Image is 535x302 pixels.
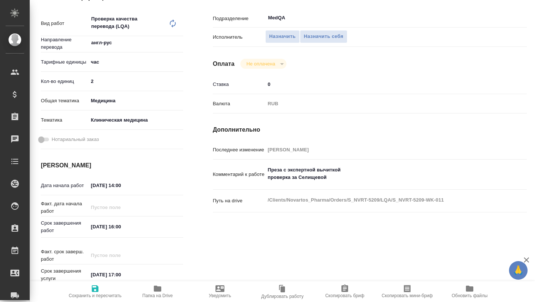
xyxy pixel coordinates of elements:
[497,17,498,19] button: Open
[244,61,277,67] button: Не оплачена
[64,281,126,302] button: Сохранить и пересчитать
[69,293,121,298] span: Сохранить и пересчитать
[41,116,88,124] p: Тематика
[88,76,183,87] input: ✎ Введи что-нибудь
[512,263,525,278] span: 🙏
[88,269,153,280] input: ✎ Введи что-нибудь
[41,182,88,189] p: Дата начала работ
[269,32,296,41] span: Назначить
[88,221,153,232] input: ✎ Введи что-нибудь
[41,36,88,51] p: Направление перевода
[213,146,265,154] p: Последнее изменение
[179,42,181,44] button: Open
[88,180,153,191] input: ✎ Введи что-нибудь
[88,56,183,68] div: час
[88,202,153,213] input: Пустое поле
[41,97,88,105] p: Общая тематика
[209,293,231,298] span: Уведомить
[261,294,304,299] span: Дублировать работу
[41,200,88,215] p: Факт. дата начала работ
[325,293,364,298] span: Скопировать бриф
[438,281,501,302] button: Обновить файлы
[88,94,183,107] div: Медицина
[509,261,528,280] button: 🙏
[213,100,265,107] p: Валюта
[41,267,88,282] p: Срок завершения услуги
[142,293,173,298] span: Папка на Drive
[240,59,286,69] div: Не оплачена
[213,60,235,68] h4: Оплата
[304,32,343,41] span: Назначить себя
[452,293,488,298] span: Обновить файлы
[265,97,501,110] div: RUB
[41,161,183,170] h4: [PERSON_NAME]
[41,20,88,27] p: Вид работ
[52,136,99,143] span: Нотариальный заказ
[265,144,501,155] input: Пустое поле
[41,78,88,85] p: Кол-во единиц
[189,281,251,302] button: Уведомить
[213,171,265,178] p: Комментарий к работе
[314,281,376,302] button: Скопировать бриф
[382,293,432,298] span: Скопировать мини-бриф
[376,281,438,302] button: Скопировать мини-бриф
[251,281,314,302] button: Дублировать работу
[265,30,300,43] button: Назначить
[213,125,527,134] h4: Дополнительно
[213,33,265,41] p: Исполнитель
[41,58,88,66] p: Тарифные единицы
[213,197,265,205] p: Путь на drive
[126,281,189,302] button: Папка на Drive
[265,194,501,206] textarea: /Clients/Novartos_Pharma/Orders/S_NVRT-5209/LQA/S_NVRT-5209-WK-011
[41,248,88,263] p: Факт. срок заверш. работ
[265,79,501,90] input: ✎ Введи что-нибудь
[265,164,501,184] textarea: Преза с экспертной вычиткой проверка за Селищевой
[41,219,88,234] p: Срок завершения работ
[88,114,183,126] div: Клиническая медицина
[88,250,153,261] input: Пустое поле
[213,15,265,22] p: Подразделение
[300,30,347,43] button: Назначить себя
[213,81,265,88] p: Ставка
